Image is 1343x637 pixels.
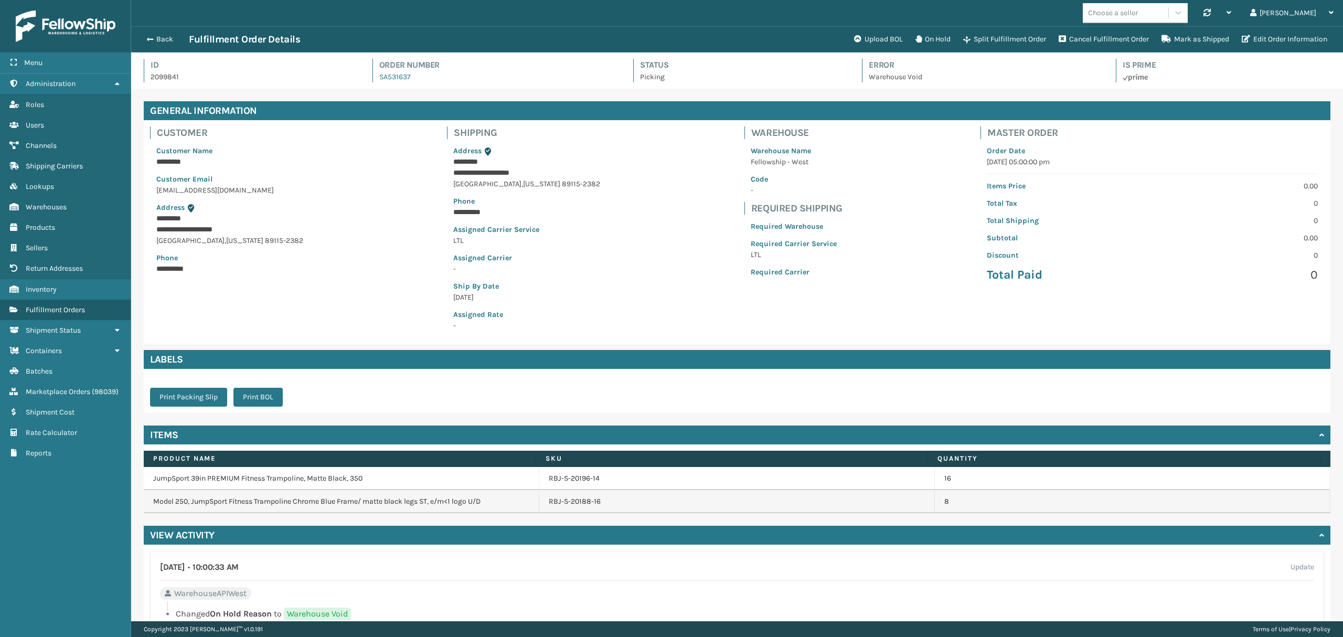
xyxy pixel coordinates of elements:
span: , [225,236,226,245]
div: | [1253,621,1330,637]
h4: Warehouse [751,126,843,139]
span: [GEOGRAPHIC_DATA] [156,236,225,245]
a: SA531637 [379,72,411,81]
h4: Order Number [379,59,614,71]
button: On Hold [909,29,957,50]
p: Ship By Date [453,281,600,292]
p: Subtotal [987,232,1146,243]
h3: Fulfillment Order Details [189,33,300,46]
p: [EMAIL_ADDRESS][DOMAIN_NAME] [156,185,303,196]
p: - [453,320,600,331]
p: LTL [751,249,837,260]
p: Total Paid [987,267,1146,283]
div: Choose a seller [1088,7,1138,18]
span: Roles [26,100,44,109]
button: Back [141,35,189,44]
span: Channels [26,141,57,150]
p: Order Date [987,145,1318,156]
span: Marketplace Orders [26,387,90,396]
span: Shipment Cost [26,408,74,417]
label: SKU [546,454,919,463]
span: [US_STATE] [226,236,263,245]
span: Address [156,203,185,212]
h4: Error [869,59,1097,71]
label: Quantity [937,454,1310,463]
p: Warehouse Void [869,71,1097,82]
a: Privacy Policy [1291,625,1330,633]
p: Total Tax [987,198,1146,209]
i: Upload BOL [854,35,861,43]
button: Print Packing Slip [150,388,227,407]
span: Reports [26,449,51,458]
span: Lookups [26,182,54,191]
button: Edit Order Information [1235,29,1334,50]
p: 0 [1159,215,1318,226]
span: Menu [24,58,42,67]
li: Changed to [160,608,1314,620]
label: Update [1291,561,1314,574]
p: Required Carrier [751,267,837,278]
span: 89115-2382 [265,236,303,245]
p: Total Shipping [987,215,1146,226]
button: Split Fulfillment Order [957,29,1052,50]
button: Cancel Fulfillment Order [1052,29,1155,50]
p: Required Carrier Service [751,238,837,249]
p: [DATE] 05:00:00 pm [987,156,1318,167]
p: Picking [640,71,843,82]
h4: Items [150,429,178,441]
button: Print BOL [233,388,283,407]
span: ( 98039 ) [92,387,119,396]
i: Edit [1242,35,1250,43]
span: • [188,562,190,572]
span: Warehouse Void [284,608,351,620]
span: Address [453,146,482,155]
h4: Status [640,59,843,71]
span: On Hold Reason [210,609,272,619]
p: Code [751,174,837,185]
span: Products [26,223,55,232]
h4: Id [151,59,354,71]
span: Administration [26,79,76,88]
span: Users [26,121,44,130]
p: Items Price [987,181,1146,192]
span: Shipping Carriers [26,162,83,171]
span: Fulfillment Orders [26,305,85,314]
p: 0.00 [1159,232,1318,243]
p: Copyright 2023 [PERSON_NAME]™ v 1.0.191 [144,621,263,637]
span: WarehouseAPIWest [174,587,247,600]
span: , [521,179,523,188]
p: LTL [453,235,600,246]
span: Sellers [26,243,48,252]
p: Assigned Carrier [453,252,600,263]
span: Rate Calculator [26,428,77,437]
p: Assigned Carrier Service [453,224,600,235]
h4: General Information [144,101,1330,120]
p: - [453,263,600,274]
i: Mark as Shipped [1161,35,1171,43]
p: Fellowship - West [751,156,837,167]
p: Customer Name [156,145,303,156]
p: Phone [453,196,600,207]
i: Split Fulfillment Order [963,36,971,44]
p: Discount [987,250,1146,261]
p: [DATE] [453,292,600,303]
i: Cancel Fulfillment Order [1059,35,1066,43]
p: 0.00 [1159,181,1318,192]
span: 89115-2382 [562,179,600,188]
button: Mark as Shipped [1155,29,1235,50]
span: Return Addresses [26,264,83,273]
h4: Master Order [987,126,1324,139]
label: Product Name [153,454,526,463]
td: 16 [935,467,1330,490]
p: Required Warehouse [751,221,837,232]
h4: Customer [157,126,310,139]
h4: Shipping [454,126,606,139]
span: Batches [26,367,52,376]
span: Warehouses [26,203,67,211]
i: On Hold [915,35,922,43]
span: Inventory [26,285,57,294]
h4: Required Shipping [751,202,843,215]
td: Model 250, JumpSport Fitness Trampoline Chrome Blue Frame/ matte black legs ST, e/m<1 logo U/D [144,490,539,513]
td: JumpSport 39in PREMIUM Fitness Trampoline, Matte Black, 350 [144,467,539,490]
span: [GEOGRAPHIC_DATA] [453,179,521,188]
